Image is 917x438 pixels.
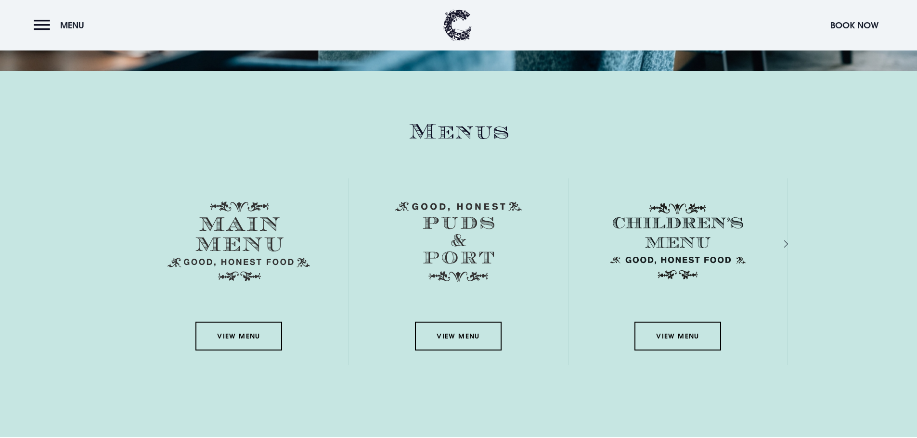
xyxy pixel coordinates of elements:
[826,15,883,36] button: Book Now
[34,15,89,36] button: Menu
[443,10,472,41] img: Clandeboye Lodge
[129,119,788,145] h2: Menus
[395,201,522,282] img: Menu puds and port
[415,322,502,350] a: View Menu
[771,237,780,251] div: Next slide
[168,201,310,281] img: Menu main menu
[60,20,84,31] span: Menu
[195,322,282,350] a: View Menu
[607,201,749,281] img: Childrens Menu 1
[634,322,721,350] a: View Menu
